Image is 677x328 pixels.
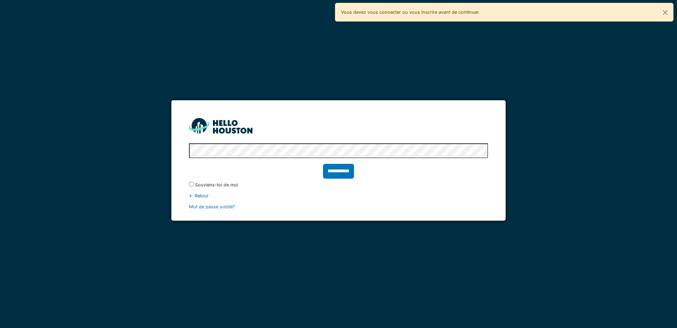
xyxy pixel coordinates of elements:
img: HH_line-BYnF2_Hg.png [189,118,252,133]
font: Vous devez vous connecter ou vous inscrire avant de continuer. [341,10,480,15]
font: Souviens-toi de moi [195,182,238,187]
button: Fermer [657,3,673,22]
font: ← Retour [189,193,209,198]
a: Mot de passe oublié? [189,204,235,209]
